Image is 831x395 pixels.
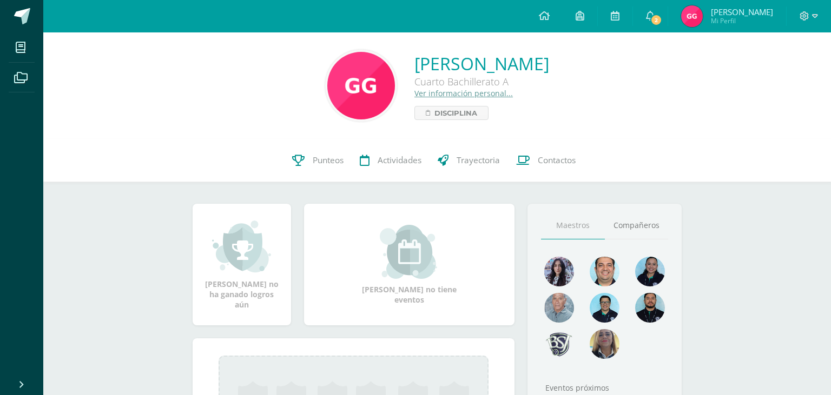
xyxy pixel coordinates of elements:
div: Cuarto Bachillerato A [414,75,549,88]
span: 2 [650,14,662,26]
span: Mi Perfil [711,16,773,25]
img: aa9857ee84d8eb936f6c1e33e7ea3df6.png [590,329,619,359]
img: 4fefb2d4df6ade25d47ae1f03d061a50.png [635,257,665,286]
img: d483e71d4e13296e0ce68ead86aec0b8.png [544,329,574,359]
span: Trayectoria [457,155,500,166]
span: [PERSON_NAME] [711,6,773,17]
a: Actividades [352,139,430,182]
span: Contactos [538,155,576,166]
img: 677c00e80b79b0324b531866cf3fa47b.png [590,257,619,286]
a: Punteos [284,139,352,182]
a: Ver información personal... [414,88,513,98]
a: [PERSON_NAME] [414,52,549,75]
img: event_small.png [380,225,439,279]
img: achievement_small.png [212,219,271,273]
div: Eventos próximos [541,383,669,393]
a: Contactos [508,139,584,182]
img: 28d94dd0c1ddc4cc68c2d32980247219.png [681,5,703,27]
img: 2207c9b573316a41e74c87832a091651.png [635,293,665,323]
span: Disciplina [434,106,477,119]
div: [PERSON_NAME] no tiene eventos [355,225,463,305]
div: [PERSON_NAME] no ha ganado logros aún [203,219,280,310]
img: 31702bfb268df95f55e840c80866a926.png [544,257,574,286]
img: 86e433ec4d55f668c6816f0984505ef9.png [327,52,395,119]
img: 55ac31a88a72e045f87d4a648e08ca4b.png [544,293,574,323]
a: Compañeros [605,212,669,239]
img: d220431ed6a2715784848fdc026b3719.png [590,293,619,323]
span: Punteos [313,155,344,166]
a: Trayectoria [430,139,508,182]
a: Maestros [541,212,605,239]
span: Actividades [378,155,421,166]
a: Disciplina [414,106,489,120]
